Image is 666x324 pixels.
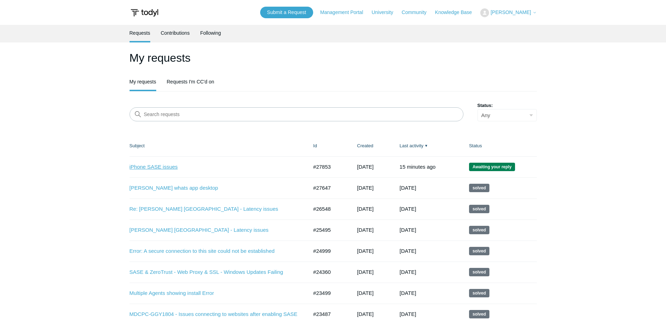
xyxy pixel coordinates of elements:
[357,185,374,191] time: 08/25/2025, 13:34
[400,248,416,254] time: 06/18/2025, 18:02
[357,269,374,275] time: 04/21/2025, 11:00
[400,311,416,317] time: 03/30/2025, 15:02
[306,177,350,198] td: #27647
[469,268,489,276] span: This request has been solved
[130,74,156,90] a: My requests
[306,198,350,220] td: #26548
[130,184,298,192] a: [PERSON_NAME] whats app desktop
[130,205,298,213] a: Re: [PERSON_NAME] [GEOGRAPHIC_DATA] - Latency issues
[480,8,536,17] button: [PERSON_NAME]
[371,9,400,16] a: University
[424,143,428,148] span: ▼
[400,269,416,275] time: 05/11/2025, 14:02
[306,135,350,156] th: Id
[130,310,298,318] a: MDCPC-GGY1804 - Issues connecting to websites after enabling SASE
[462,135,537,156] th: Status
[469,289,489,297] span: This request has been solved
[400,164,436,170] time: 09/15/2025, 14:03
[320,9,370,16] a: Management Portal
[306,241,350,262] td: #24999
[357,206,374,212] time: 07/21/2025, 11:00
[130,289,298,297] a: Multiple Agents showing install Error
[357,248,374,254] time: 05/21/2025, 10:56
[130,49,537,66] h1: My requests
[260,7,313,18] a: Submit a Request
[357,143,373,148] a: Created
[357,164,374,170] time: 09/02/2025, 14:37
[435,9,479,16] a: Knowledge Base
[130,247,298,255] a: Error: A secure connection to this site could not be established
[357,290,374,296] time: 03/10/2025, 14:46
[357,311,374,317] time: 03/10/2025, 11:07
[200,25,221,41] a: Following
[400,227,416,233] time: 07/15/2025, 14:03
[130,25,150,41] a: Requests
[130,163,298,171] a: iPhone SASE issues
[306,283,350,304] td: #23499
[357,227,374,233] time: 06/16/2025, 11:18
[130,6,159,19] img: Todyl Support Center Help Center home page
[400,185,416,191] time: 09/03/2025, 21:01
[469,205,489,213] span: This request has been solved
[400,206,416,212] time: 08/18/2025, 17:02
[469,163,515,171] span: We are waiting for you to respond
[469,184,489,192] span: This request has been solved
[400,143,423,148] a: Last activity▼
[161,25,190,41] a: Contributions
[469,226,489,234] span: This request has been solved
[130,226,298,234] a: [PERSON_NAME] [GEOGRAPHIC_DATA] - Latency issues
[130,135,306,156] th: Subject
[477,102,537,109] label: Status:
[400,290,416,296] time: 04/08/2025, 18:09
[402,9,434,16] a: Community
[130,107,463,121] input: Search requests
[469,310,489,318] span: This request has been solved
[306,220,350,241] td: #25495
[306,262,350,283] td: #24360
[469,247,489,255] span: This request has been solved
[167,74,214,90] a: Requests I'm CC'd on
[130,268,298,276] a: SASE & ZeroTrust - Web Proxy & SSL - Windows Updates Failing
[306,156,350,177] td: #27853
[490,9,531,15] span: [PERSON_NAME]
